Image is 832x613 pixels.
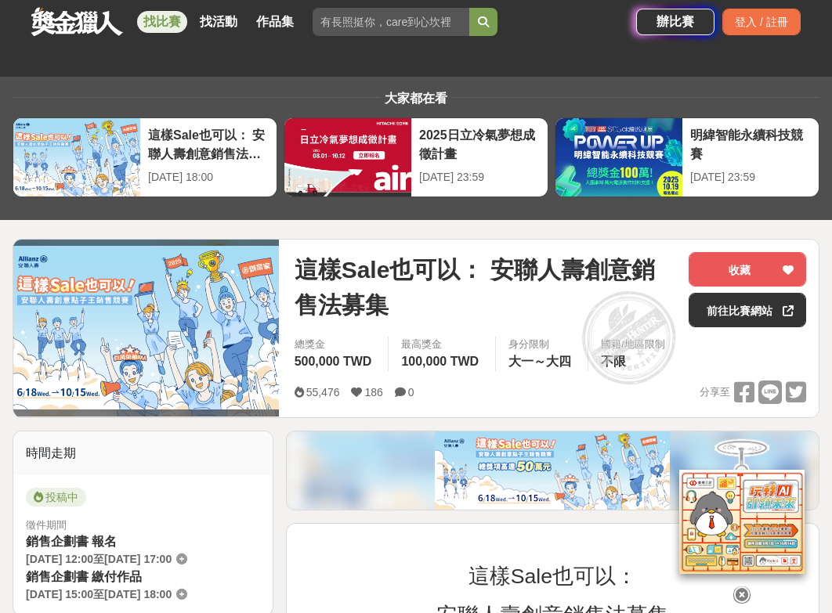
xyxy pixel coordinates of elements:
div: 這樣Sale也可以： 安聯人壽創意銷售法募集 [148,126,269,161]
img: 386af5bf-fbe2-4d43-ae68-517df2b56ae5.png [435,431,670,510]
div: 時間走期 [13,431,273,475]
div: [DATE] 23:59 [419,169,540,186]
a: 前往比賽網站 [689,293,806,327]
a: 明緯智能永續科技競賽[DATE] 23:59 [555,117,819,197]
button: 收藏 [689,252,806,287]
span: 分享至 [700,380,730,404]
div: 登入 / 註冊 [722,9,801,35]
a: 這樣Sale也可以： 安聯人壽創意銷售法募集[DATE] 18:00 [13,117,277,197]
input: 有長照挺你，care到心坎裡！青春出手，拍出照顧 影音徵件活動 [313,8,469,36]
span: 這樣Sale也可以： [468,564,637,588]
div: [DATE] 23:59 [690,169,811,186]
span: 最高獎金 [401,337,483,352]
span: [DATE] 17:00 [104,553,172,565]
div: 身分限制 [508,337,575,352]
span: 總獎金 [295,337,376,352]
span: [DATE] 18:00 [104,588,172,600]
a: 找活動 [194,11,244,33]
span: 銷售企劃書 報名 [26,535,117,548]
span: 大家都在看 [381,92,451,105]
span: 100,000 TWD [401,355,479,368]
img: d2146d9a-e6f6-4337-9592-8cefde37ba6b.png [679,470,805,574]
span: 55,476 [306,386,340,398]
div: 2025日立冷氣夢想成徵計畫 [419,126,540,161]
a: 找比賽 [137,11,187,33]
span: 至 [93,588,104,600]
span: [DATE] 15:00 [26,588,93,600]
div: [DATE] 18:00 [148,169,269,186]
span: 0 [408,386,414,398]
span: 徵件期間 [26,519,67,531]
a: 辦比賽 [636,9,714,35]
span: 500,000 TWD [295,355,372,368]
a: 2025日立冷氣夢想成徵計畫[DATE] 23:59 [284,117,548,197]
span: 186 [364,386,382,398]
img: Cover Image [13,246,279,409]
span: 大一～大四 [508,355,571,368]
span: 銷售企劃書 繳付作品 [26,570,142,583]
span: [DATE] 12:00 [26,553,93,565]
a: 作品集 [250,11,300,33]
div: 明緯智能永續科技競賽 [690,126,811,161]
span: 投稿中 [26,488,86,507]
span: 這樣Sale也可以： 安聯人壽創意銷售法募集 [295,252,676,323]
span: 至 [93,553,104,565]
